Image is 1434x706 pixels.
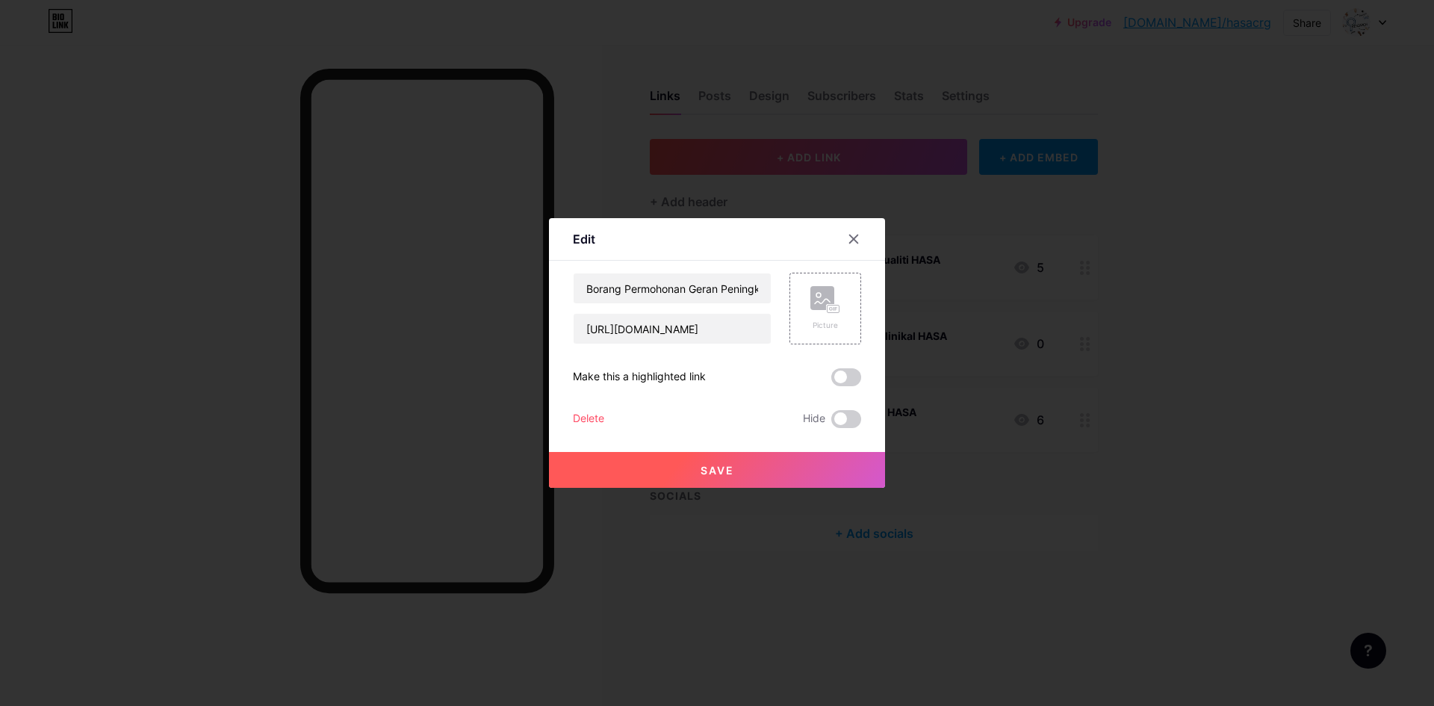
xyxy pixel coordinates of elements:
div: Edit [573,230,595,248]
input: URL [574,314,771,344]
button: Save [549,452,885,488]
div: Delete [573,410,604,428]
input: Title [574,273,771,303]
span: Save [701,464,734,477]
div: Picture [810,320,840,331]
div: Make this a highlighted link [573,368,706,386]
span: Hide [803,410,825,428]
